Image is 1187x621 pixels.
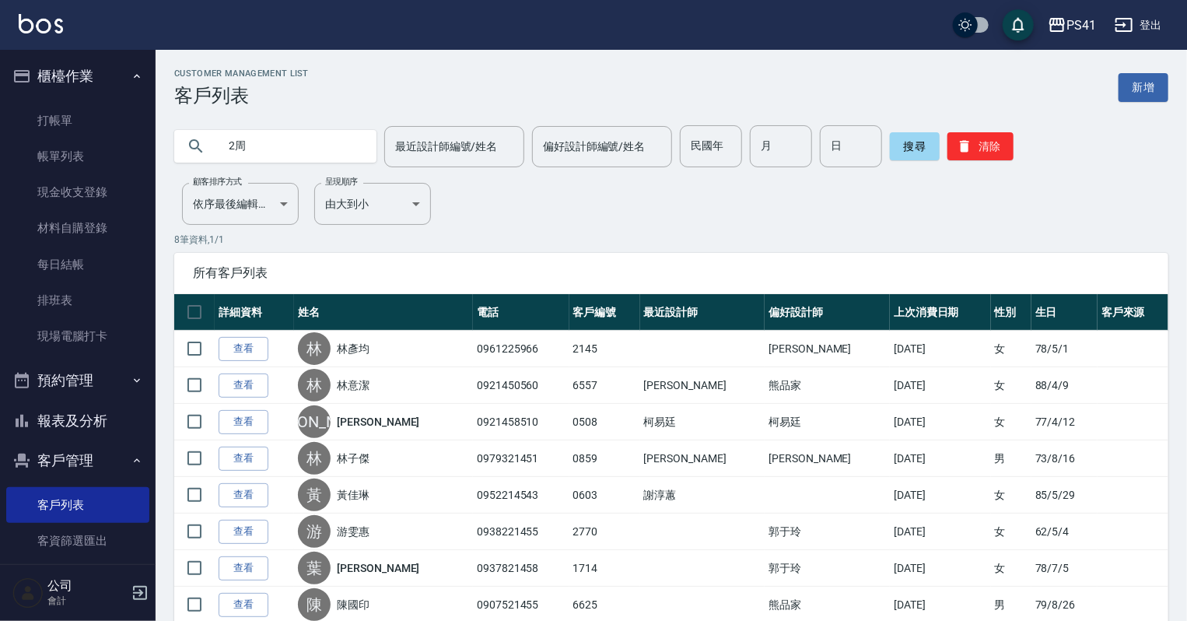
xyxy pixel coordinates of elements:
[6,56,149,96] button: 櫃檯作業
[569,294,640,331] th: 客戶編號
[193,265,1150,281] span: 所有客戶列表
[6,440,149,481] button: 客戶管理
[1042,9,1102,41] button: PS41
[6,174,149,210] a: 現金收支登錄
[991,550,1031,587] td: 女
[991,404,1031,440] td: 女
[174,233,1168,247] p: 8 筆資料, 1 / 1
[1031,331,1098,367] td: 78/5/1
[6,360,149,401] button: 預約管理
[1003,9,1034,40] button: save
[765,294,890,331] th: 偏好設計師
[473,440,569,477] td: 0979321451
[765,367,890,404] td: 熊品家
[6,210,149,246] a: 材料自購登錄
[219,337,268,361] a: 查看
[640,477,765,514] td: 謝淳蕙
[218,125,364,167] input: 搜尋關鍵字
[6,401,149,441] button: 報表及分析
[215,294,294,331] th: 詳細資料
[47,578,127,594] h5: 公司
[12,577,44,609] img: Person
[337,597,369,612] a: 陳國印
[473,550,569,587] td: 0937821458
[473,331,569,367] td: 0961225966
[473,477,569,514] td: 0952214543
[337,487,369,503] a: 黃佳琳
[890,550,990,587] td: [DATE]
[298,515,331,548] div: 游
[19,14,63,33] img: Logo
[1031,404,1098,440] td: 77/4/12
[569,514,640,550] td: 2770
[890,132,940,160] button: 搜尋
[174,85,309,107] h3: 客戶列表
[298,552,331,584] div: 葉
[765,514,890,550] td: 郭于玲
[569,550,640,587] td: 1714
[174,68,309,79] h2: Customer Management List
[1108,11,1168,40] button: 登出
[298,405,331,438] div: [PERSON_NAME]
[1031,514,1098,550] td: 62/5/4
[219,410,268,434] a: 查看
[294,294,473,331] th: 姓名
[6,247,149,282] a: 每日結帳
[337,524,369,539] a: 游雯惠
[6,559,149,595] a: 卡券管理
[1031,440,1098,477] td: 73/8/16
[991,331,1031,367] td: 女
[298,332,331,365] div: 林
[890,404,990,440] td: [DATE]
[6,487,149,523] a: 客戶列表
[569,367,640,404] td: 6557
[890,477,990,514] td: [DATE]
[1031,294,1098,331] th: 生日
[1066,16,1096,35] div: PS41
[569,440,640,477] td: 0859
[6,282,149,318] a: 排班表
[890,331,990,367] td: [DATE]
[298,588,331,621] div: 陳
[193,176,242,188] label: 顧客排序方式
[219,374,268,398] a: 查看
[569,331,640,367] td: 2145
[640,367,765,404] td: [PERSON_NAME]
[6,103,149,139] a: 打帳單
[219,593,268,617] a: 查看
[991,514,1031,550] td: 女
[765,550,890,587] td: 郭于玲
[182,183,299,225] div: 依序最後編輯時間
[991,477,1031,514] td: 女
[337,451,369,466] a: 林子傑
[1098,294,1168,331] th: 客戶來源
[337,560,419,576] a: [PERSON_NAME]
[991,367,1031,404] td: 女
[473,294,569,331] th: 電話
[219,483,268,507] a: 查看
[6,523,149,559] a: 客資篩選匯出
[337,377,369,393] a: 林意潔
[314,183,431,225] div: 由大到小
[473,367,569,404] td: 0921450560
[890,440,990,477] td: [DATE]
[219,556,268,581] a: 查看
[765,404,890,440] td: 柯易廷
[298,479,331,511] div: 黃
[991,294,1031,331] th: 性別
[890,514,990,550] td: [DATE]
[219,520,268,544] a: 查看
[640,404,765,440] td: 柯易廷
[640,294,765,331] th: 最近設計師
[298,369,331,402] div: 林
[473,404,569,440] td: 0921458510
[298,442,331,475] div: 林
[765,331,890,367] td: [PERSON_NAME]
[569,477,640,514] td: 0603
[337,341,369,356] a: 林彥均
[47,594,127,608] p: 會計
[1031,477,1098,514] td: 85/5/29
[1119,73,1168,102] a: 新增
[890,367,990,404] td: [DATE]
[6,139,149,174] a: 帳單列表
